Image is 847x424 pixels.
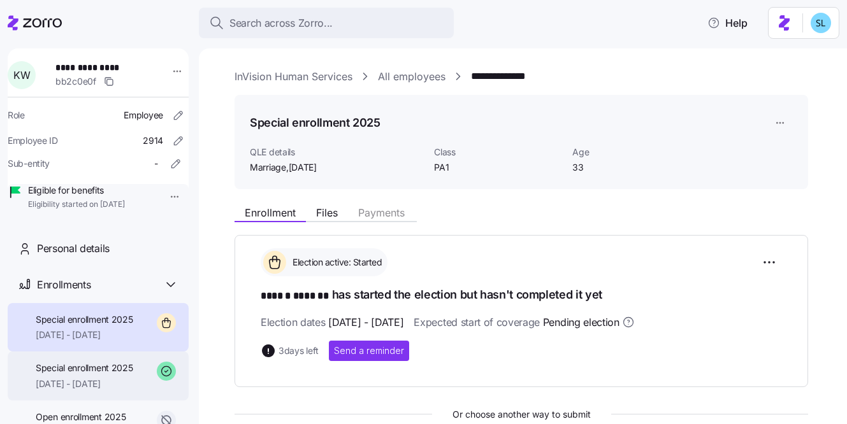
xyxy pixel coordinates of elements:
[261,286,782,304] h1: has started the election but hasn't completed it yet
[707,15,748,31] span: Help
[199,8,454,38] button: Search across Zorro...
[697,10,758,36] button: Help
[279,344,319,357] span: 3 days left
[358,208,405,218] span: Payments
[8,157,50,170] span: Sub-entity
[378,69,445,85] a: All employees
[572,161,700,174] span: 33
[811,13,831,33] img: 7c620d928e46699fcfb78cede4daf1d1
[36,329,133,341] span: [DATE] - [DATE]
[55,75,96,88] span: bb2c0e0f
[414,314,634,330] span: Expected start of coverage
[329,341,409,361] button: Send a reminder
[8,109,25,122] span: Role
[13,70,30,80] span: K W
[36,313,133,326] span: Special enrollment 2025
[289,161,317,174] span: [DATE]
[316,208,338,218] span: Files
[36,411,126,423] span: Open enrollment 2025
[543,314,619,330] span: Pending election
[229,15,333,31] span: Search across Zorro...
[235,407,808,421] span: Or choose another way to submit
[235,69,352,85] a: InVision Human Services
[154,157,158,170] span: -
[37,277,90,293] span: Enrollments
[245,208,296,218] span: Enrollment
[334,344,404,357] span: Send a reminder
[143,134,163,147] span: 2914
[124,109,163,122] span: Employee
[572,146,700,159] span: Age
[434,146,562,159] span: Class
[434,161,562,174] span: PA1
[250,146,424,159] span: QLE details
[28,184,125,197] span: Eligible for benefits
[328,314,403,330] span: [DATE] - [DATE]
[36,378,133,390] span: [DATE] - [DATE]
[250,115,380,131] h1: Special enrollment 2025
[289,256,382,269] span: Election active: Started
[261,314,403,330] span: Election dates
[37,241,110,257] span: Personal details
[28,199,125,210] span: Eligibility started on [DATE]
[36,362,133,374] span: Special enrollment 2025
[8,134,58,147] span: Employee ID
[250,161,317,174] span: Marriage ,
